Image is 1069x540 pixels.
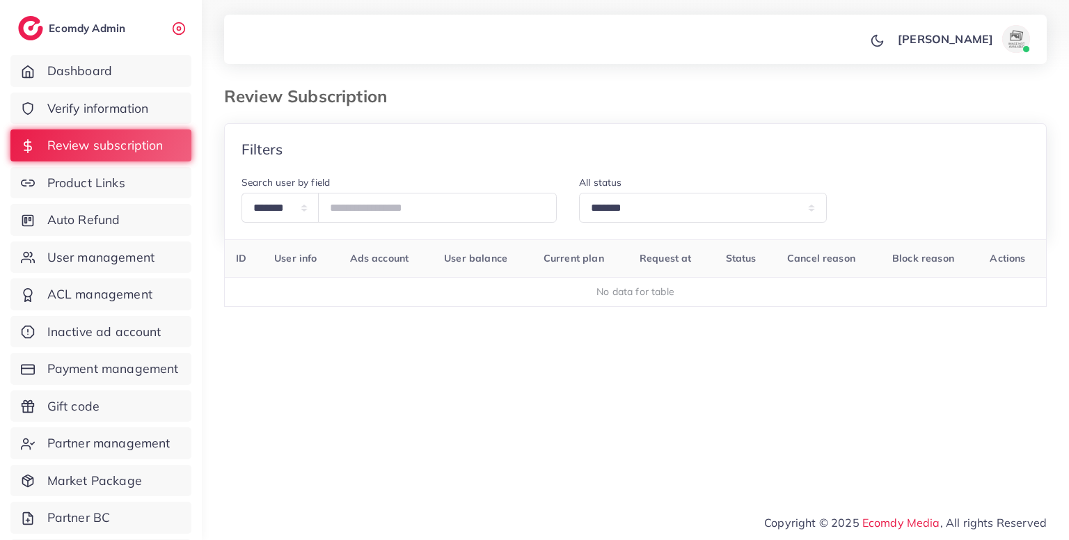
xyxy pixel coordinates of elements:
[47,62,112,80] span: Dashboard
[10,465,191,497] a: Market Package
[49,22,129,35] h2: Ecomdy Admin
[10,427,191,459] a: Partner management
[890,25,1036,53] a: [PERSON_NAME]avatar
[10,55,191,87] a: Dashboard
[18,16,43,40] img: logo
[892,252,954,264] span: Block reason
[787,252,855,264] span: Cancel reason
[10,167,191,199] a: Product Links
[241,175,330,189] label: Search user by field
[47,397,100,415] span: Gift code
[764,514,1047,531] span: Copyright © 2025
[241,141,283,158] h4: Filters
[18,16,129,40] a: logoEcomdy Admin
[47,100,149,118] span: Verify information
[232,285,1039,299] div: No data for table
[47,248,155,267] span: User management
[47,509,111,527] span: Partner BC
[579,175,622,189] label: All status
[47,211,120,229] span: Auto Refund
[10,502,191,534] a: Partner BC
[444,252,507,264] span: User balance
[898,31,993,47] p: [PERSON_NAME]
[10,278,191,310] a: ACL management
[10,204,191,236] a: Auto Refund
[47,285,152,303] span: ACL management
[726,252,757,264] span: Status
[47,434,171,452] span: Partner management
[224,86,398,106] h3: Review Subscription
[47,360,179,378] span: Payment management
[274,252,317,264] span: User info
[10,316,191,348] a: Inactive ad account
[1002,25,1030,53] img: avatar
[47,174,125,192] span: Product Links
[862,516,940,530] a: Ecomdy Media
[47,136,164,154] span: Review subscription
[10,241,191,273] a: User management
[10,129,191,161] a: Review subscription
[10,93,191,125] a: Verify information
[236,252,246,264] span: ID
[940,514,1047,531] span: , All rights Reserved
[640,252,692,264] span: Request at
[544,252,604,264] span: Current plan
[990,252,1025,264] span: Actions
[10,353,191,385] a: Payment management
[10,390,191,422] a: Gift code
[47,472,142,490] span: Market Package
[350,252,409,264] span: Ads account
[47,323,161,341] span: Inactive ad account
